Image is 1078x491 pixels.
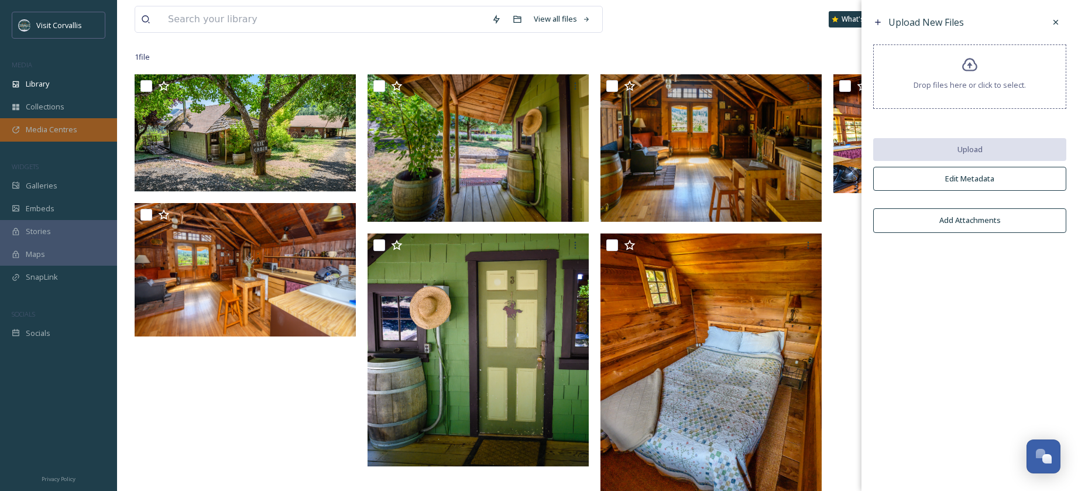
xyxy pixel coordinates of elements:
span: Media Centres [26,124,77,135]
span: WIDGETS [12,162,39,171]
span: 1 file [135,51,150,63]
span: Galleries [26,180,57,191]
span: SnapLink [26,272,58,283]
button: Add Attachments [873,208,1066,232]
img: Lumos Cabin (5).jpg [368,74,589,222]
a: What's New [829,11,887,28]
img: visit-corvallis-badge-dark-blue-orange%281%29.png [19,19,30,31]
a: Privacy Policy [42,471,75,485]
button: Open Chat [1026,440,1060,473]
span: Drop files here or click to select. [914,80,1026,91]
img: Lumos Cabin (3).jpg [135,203,356,337]
span: Socials [26,328,50,339]
span: Maps [26,249,45,260]
span: Visit Corvallis [36,20,82,30]
span: Collections [26,101,64,112]
button: Upload [873,138,1066,161]
span: MEDIA [12,60,32,69]
span: Library [26,78,49,90]
span: Embeds [26,203,54,214]
img: Lumos Cabin (2).jpg [833,74,1055,193]
img: Lumos Cabin (4).jpg [600,74,822,222]
span: Privacy Policy [42,475,75,483]
img: Lumos Cabin (1).jpg [368,234,589,466]
input: Search your library [162,6,486,32]
span: SOCIALS [12,310,35,318]
img: Lumos Cabin (6).jpg [135,74,356,191]
button: Edit Metadata [873,167,1066,191]
span: Upload New Files [888,16,964,29]
a: View all files [528,8,596,30]
span: Stories [26,226,51,237]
